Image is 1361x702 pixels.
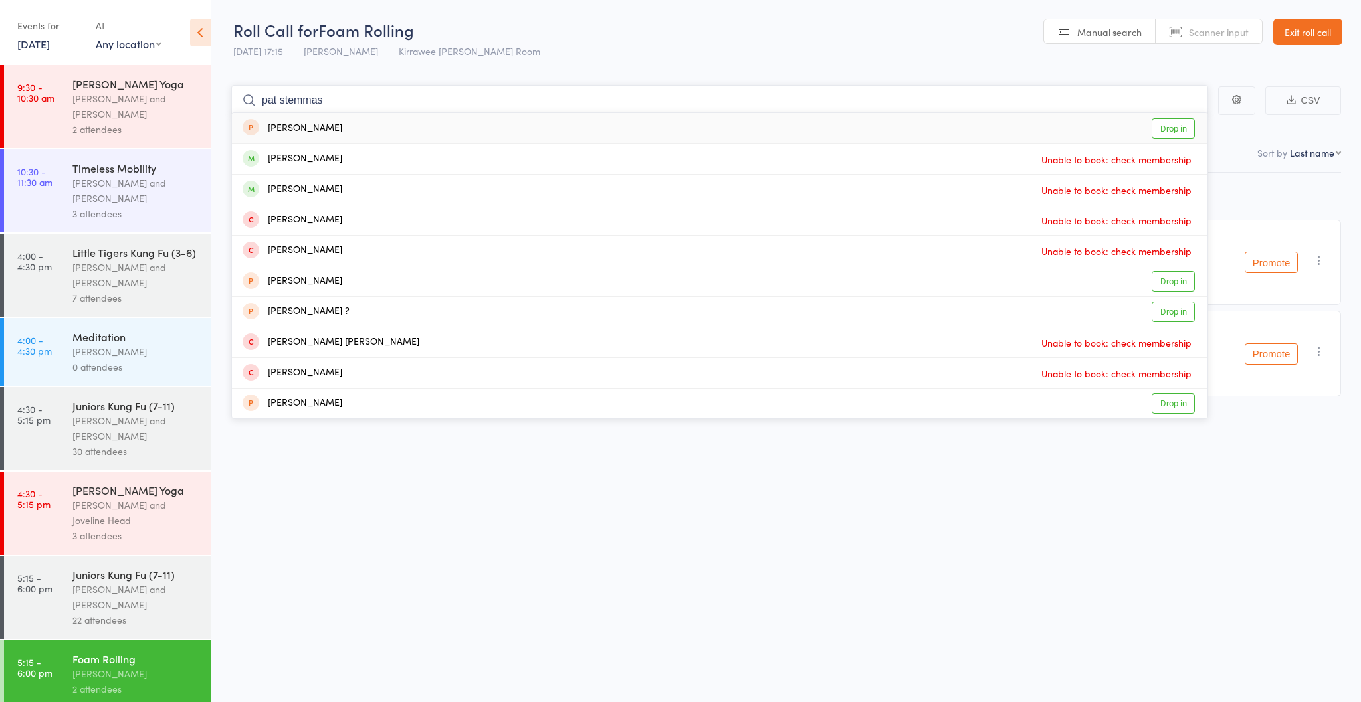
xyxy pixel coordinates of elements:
span: Scanner input [1189,25,1249,39]
span: [PERSON_NAME] [304,44,378,58]
div: 22 attendees [72,612,199,628]
div: 2 attendees [72,681,199,697]
time: 10:30 - 11:30 am [17,166,52,187]
a: Drop in [1152,393,1195,414]
time: 4:00 - 4:30 pm [17,335,52,356]
div: [PERSON_NAME] [243,213,342,228]
span: Kirrawee [PERSON_NAME] Room [399,44,540,58]
div: [PERSON_NAME] [243,182,342,197]
button: Promote [1245,343,1298,365]
div: [PERSON_NAME] [243,365,342,381]
div: [PERSON_NAME] [243,121,342,136]
div: [PERSON_NAME] and [PERSON_NAME] [72,91,199,122]
div: [PERSON_NAME] [PERSON_NAME] [243,335,419,350]
span: Manual search [1077,25,1142,39]
div: Any location [96,37,161,51]
div: [PERSON_NAME] and [PERSON_NAME] [72,582,199,612]
div: 3 attendees [72,528,199,543]
a: [DATE] [17,37,50,51]
span: Unable to book: check membership [1038,211,1195,230]
div: At [96,15,161,37]
div: [PERSON_NAME] [243,396,342,411]
button: Promote [1245,252,1298,273]
a: Exit roll call [1273,19,1342,45]
div: [PERSON_NAME] and [PERSON_NAME] [72,413,199,444]
div: [PERSON_NAME] and [PERSON_NAME] [72,260,199,290]
div: 7 attendees [72,290,199,306]
div: 0 attendees [72,359,199,375]
span: Unable to book: check membership [1038,241,1195,261]
div: 30 attendees [72,444,199,459]
div: [PERSON_NAME] [243,151,342,167]
div: [PERSON_NAME] Yoga [72,76,199,91]
div: Little Tigers Kung Fu (3-6) [72,245,199,260]
div: Timeless Mobility [72,161,199,175]
a: Drop in [1152,302,1195,322]
span: Unable to book: check membership [1038,149,1195,169]
a: 4:00 -4:30 pmMeditation[PERSON_NAME]0 attendees [4,318,211,386]
div: Foam Rolling [72,652,199,666]
div: [PERSON_NAME] Yoga [72,483,199,497]
span: Unable to book: check membership [1038,333,1195,353]
div: Juniors Kung Fu (7-11) [72,567,199,582]
time: 9:30 - 10:30 am [17,82,54,103]
a: 10:30 -11:30 amTimeless Mobility[PERSON_NAME] and [PERSON_NAME]3 attendees [4,149,211,232]
div: Juniors Kung Fu (7-11) [72,398,199,413]
div: Events for [17,15,82,37]
span: [DATE] 17:15 [233,44,283,58]
time: 5:15 - 6:00 pm [17,657,52,678]
a: 5:15 -6:00 pmJuniors Kung Fu (7-11)[PERSON_NAME] and [PERSON_NAME]22 attendees [4,556,211,639]
div: [PERSON_NAME] [243,274,342,289]
time: 4:30 - 5:15 pm [17,404,51,425]
div: 2 attendees [72,122,199,137]
span: Unable to book: check membership [1038,363,1195,383]
div: [PERSON_NAME] and [PERSON_NAME] [72,175,199,206]
span: Foam Rolling [318,19,414,41]
a: 4:30 -5:15 pm[PERSON_NAME] Yoga[PERSON_NAME] and Joveline Head3 attendees [4,472,211,555]
div: [PERSON_NAME] ? [243,304,350,319]
time: 4:00 - 4:30 pm [17,250,52,272]
div: [PERSON_NAME] [243,243,342,258]
div: Last name [1290,146,1334,159]
button: CSV [1265,86,1341,115]
span: Unable to book: check membership [1038,180,1195,200]
label: Sort by [1257,146,1287,159]
span: Roll Call for [233,19,318,41]
div: [PERSON_NAME] [72,666,199,681]
a: Drop in [1152,118,1195,139]
a: 4:00 -4:30 pmLittle Tigers Kung Fu (3-6)[PERSON_NAME] and [PERSON_NAME]7 attendees [4,234,211,317]
div: [PERSON_NAME] [72,344,199,359]
a: Drop in [1152,271,1195,292]
time: 5:15 - 6:00 pm [17,572,52,594]
div: [PERSON_NAME] and Joveline Head [72,497,199,528]
div: 3 attendees [72,206,199,221]
a: 9:30 -10:30 am[PERSON_NAME] Yoga[PERSON_NAME] and [PERSON_NAME]2 attendees [4,65,211,148]
input: Search by name [231,85,1208,116]
time: 4:30 - 5:15 pm [17,488,51,509]
div: Meditation [72,329,199,344]
a: 4:30 -5:15 pmJuniors Kung Fu (7-11)[PERSON_NAME] and [PERSON_NAME]30 attendees [4,387,211,470]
